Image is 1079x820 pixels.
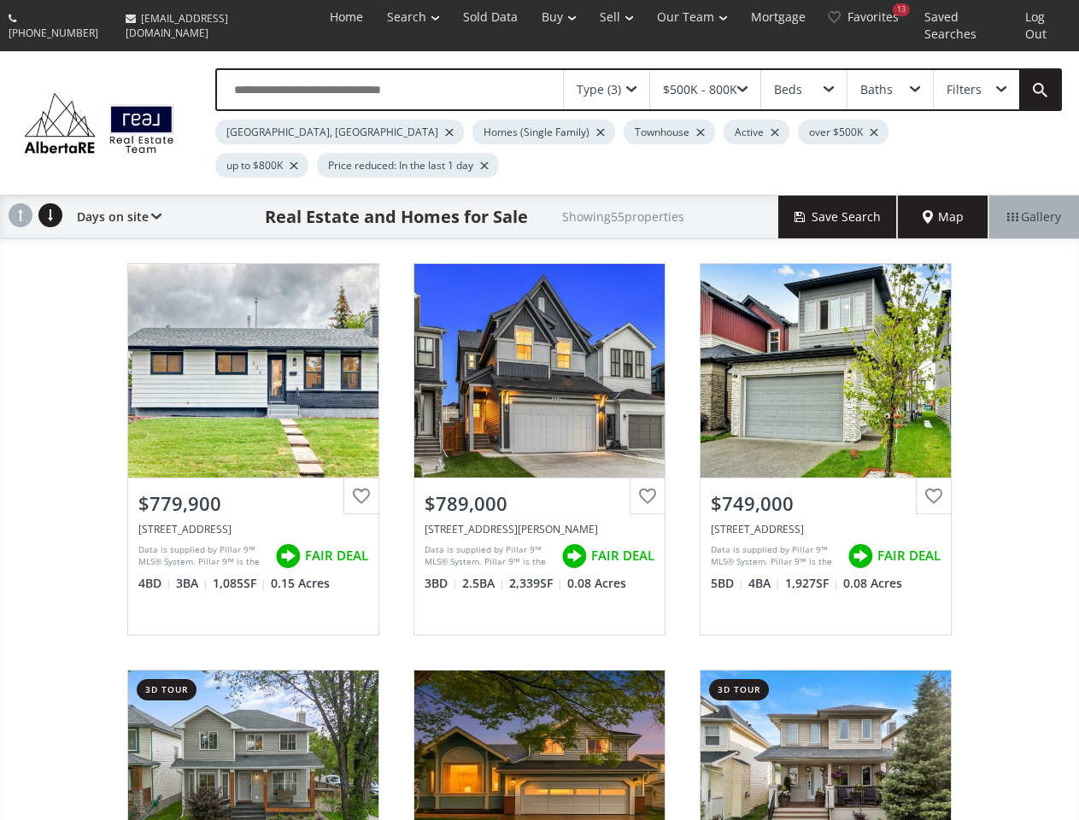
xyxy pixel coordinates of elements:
span: 2,339 SF [509,575,563,592]
span: 0.08 Acres [843,575,902,592]
span: 5 BD [711,575,744,592]
div: $500K - 800K [663,84,737,96]
div: Price reduced: In the last 1 day [317,153,499,178]
span: FAIR DEAL [877,547,941,565]
div: Days on site [68,196,161,238]
a: $779,900[STREET_ADDRESS]Data is supplied by Pillar 9™ MLS® System. Pillar 9™ is the owner of the ... [110,246,396,653]
img: rating icon [271,539,305,573]
span: Map [923,208,964,225]
span: 4 BD [138,575,172,592]
span: FAIR DEAL [305,547,368,565]
div: 13 [893,3,910,16]
span: 1,927 SF [785,575,839,592]
div: over $500K [798,120,888,144]
span: 4 BA [748,575,781,592]
div: Gallery [988,196,1079,238]
span: 1,085 SF [213,575,267,592]
div: Data is supplied by Pillar 9™ MLS® System. Pillar 9™ is the owner of the copyright in its MLS® Sy... [138,543,267,569]
img: rating icon [557,539,591,573]
div: 636 Cedarille Way SW, Calgary, AB T2W 2G7 [138,522,368,536]
div: Map [898,196,988,238]
div: Data is supplied by Pillar 9™ MLS® System. Pillar 9™ is the owner of the copyright in its MLS® Sy... [711,543,839,569]
div: Beds [774,84,802,96]
span: [PHONE_NUMBER] [9,26,98,40]
h1: Real Estate and Homes for Sale [265,205,528,229]
div: Baths [860,84,893,96]
span: 2.5 BA [462,575,505,592]
a: [EMAIL_ADDRESS][DOMAIN_NAME] [117,3,314,49]
div: 232 Cornerbrook Common NE, Calgary, AB t3n1l9 [711,522,941,536]
img: Logo [17,89,181,157]
img: rating icon [843,539,877,573]
span: 3 BD [425,575,458,592]
div: $779,900 [138,490,368,517]
div: up to $800K [215,153,308,178]
div: $789,000 [425,490,654,517]
span: 0.15 Acres [271,575,330,592]
div: Type (3) [577,84,621,96]
div: Filters [947,84,982,96]
div: Active [724,120,789,144]
div: $749,000 [711,490,941,517]
span: FAIR DEAL [591,547,654,565]
div: Homes (Single Family) [472,120,615,144]
span: 3 BA [176,575,208,592]
div: Data is supplied by Pillar 9™ MLS® System. Pillar 9™ is the owner of the copyright in its MLS® Sy... [425,543,553,569]
button: Save Search [778,196,898,238]
a: $789,000[STREET_ADDRESS][PERSON_NAME]Data is supplied by Pillar 9™ MLS® System. Pillar 9™ is the ... [396,246,683,653]
a: $749,000[STREET_ADDRESS]Data is supplied by Pillar 9™ MLS® System. Pillar 9™ is the owner of the ... [683,246,969,653]
span: 0.08 Acres [567,575,626,592]
div: Townhouse [624,120,715,144]
h2: Showing 55 properties [562,210,684,223]
span: [EMAIL_ADDRESS][DOMAIN_NAME] [126,11,228,40]
div: [GEOGRAPHIC_DATA], [GEOGRAPHIC_DATA] [215,120,464,144]
span: Gallery [1007,208,1061,225]
div: 353 Edith Road NW, Calgary, AB T3R 1Y9 [425,522,654,536]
